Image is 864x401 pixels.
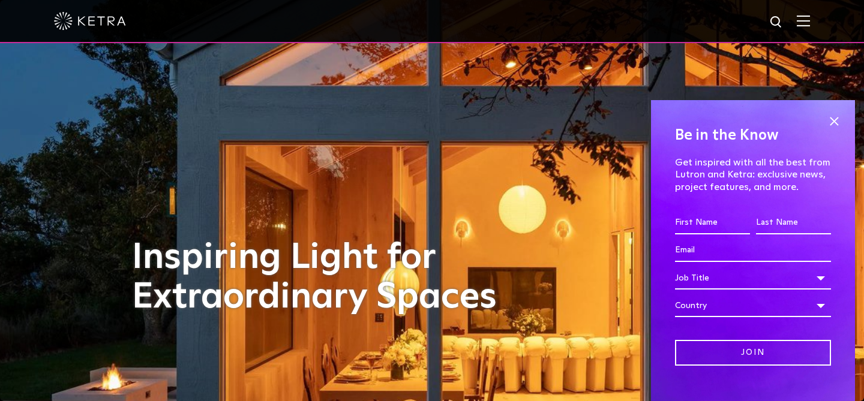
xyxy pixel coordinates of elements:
div: Job Title [675,267,831,290]
input: Join [675,340,831,366]
div: Country [675,294,831,317]
input: First Name [675,212,750,234]
input: Email [675,239,831,262]
img: ketra-logo-2019-white [54,12,126,30]
img: Hamburger%20Nav.svg [797,15,810,26]
img: search icon [769,15,784,30]
p: Get inspired with all the best from Lutron and Ketra: exclusive news, project features, and more. [675,156,831,194]
h4: Be in the Know [675,124,831,147]
h1: Inspiring Light for Extraordinary Spaces [132,238,522,317]
input: Last Name [756,212,831,234]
